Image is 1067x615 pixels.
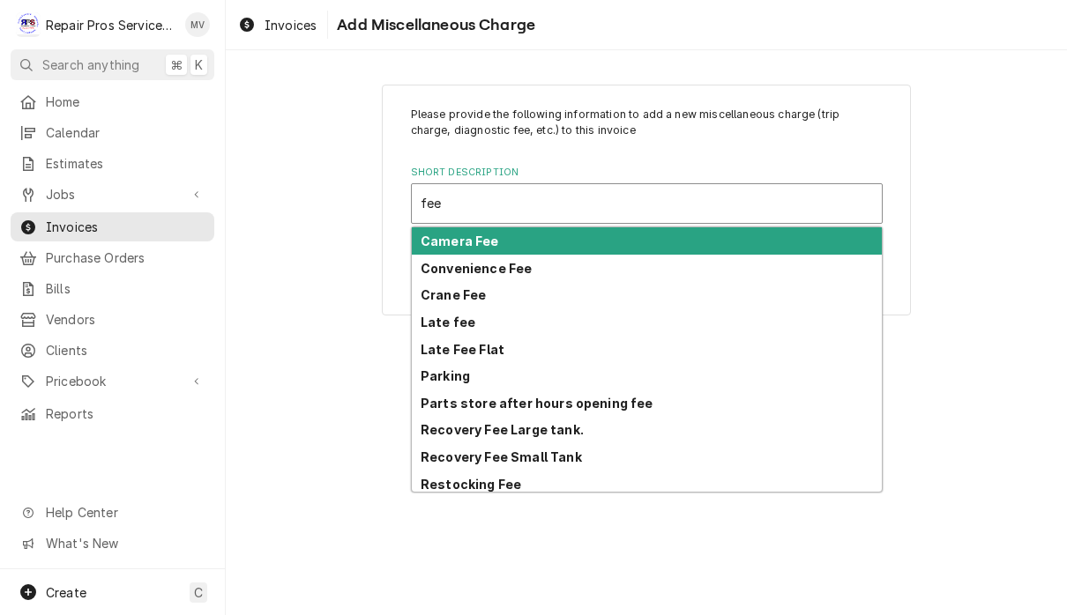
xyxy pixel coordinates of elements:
[411,107,883,224] div: Line Item Create/Update Form
[11,529,214,558] a: Go to What's New
[332,13,535,37] span: Add Miscellaneous Charge
[11,118,214,147] a: Calendar
[16,12,41,37] div: R
[11,367,214,396] a: Go to Pricebook
[421,396,653,411] strong: Parts store after hours opening fee
[11,274,214,303] a: Bills
[11,399,214,428] a: Reports
[421,449,582,464] strong: Recovery Fee Small Tank
[46,16,175,34] div: Repair Pros Services Inc
[46,341,205,359] span: Clients
[46,218,205,236] span: Invoices
[11,336,214,365] a: Clients
[11,498,214,527] a: Go to Help Center
[265,16,317,34] span: Invoices
[170,56,183,74] span: ⌘
[185,12,210,37] div: Mindy Volker's Avatar
[421,261,532,276] strong: Convenience Fee
[46,585,86,600] span: Create
[421,287,486,302] strong: Crane Fee
[46,154,205,173] span: Estimates
[411,107,883,139] p: Please provide the following information to add a new miscellaneous charge (trip charge, diagnost...
[421,477,521,492] strong: Restocking Fee
[46,503,204,522] span: Help Center
[16,12,41,37] div: Repair Pros Services Inc's Avatar
[382,85,911,316] div: Line Item Create/Update
[421,233,499,248] strong: Camera Fee
[185,12,210,37] div: MV
[46,93,205,111] span: Home
[11,149,214,178] a: Estimates
[46,310,205,329] span: Vendors
[46,248,205,267] span: Purchase Orders
[421,342,504,357] strong: Late Fee Flat
[46,185,179,204] span: Jobs
[421,422,584,437] strong: Recovery Fee Large tank.
[411,166,883,180] label: Short Description
[11,180,214,209] a: Go to Jobs
[46,534,204,552] span: What's New
[11,305,214,334] a: Vendors
[46,123,205,142] span: Calendar
[194,583,203,602] span: C
[11,87,214,116] a: Home
[11,243,214,272] a: Purchase Orders
[11,49,214,80] button: Search anything⌘K
[46,372,179,390] span: Pricebook
[421,315,475,330] strong: Late fee
[42,56,139,74] span: Search anything
[46,279,205,298] span: Bills
[231,11,324,40] a: Invoices
[11,212,214,241] a: Invoices
[46,404,205,423] span: Reports
[411,166,883,223] div: Short Description
[195,56,203,74] span: K
[421,368,470,383] strong: Parking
